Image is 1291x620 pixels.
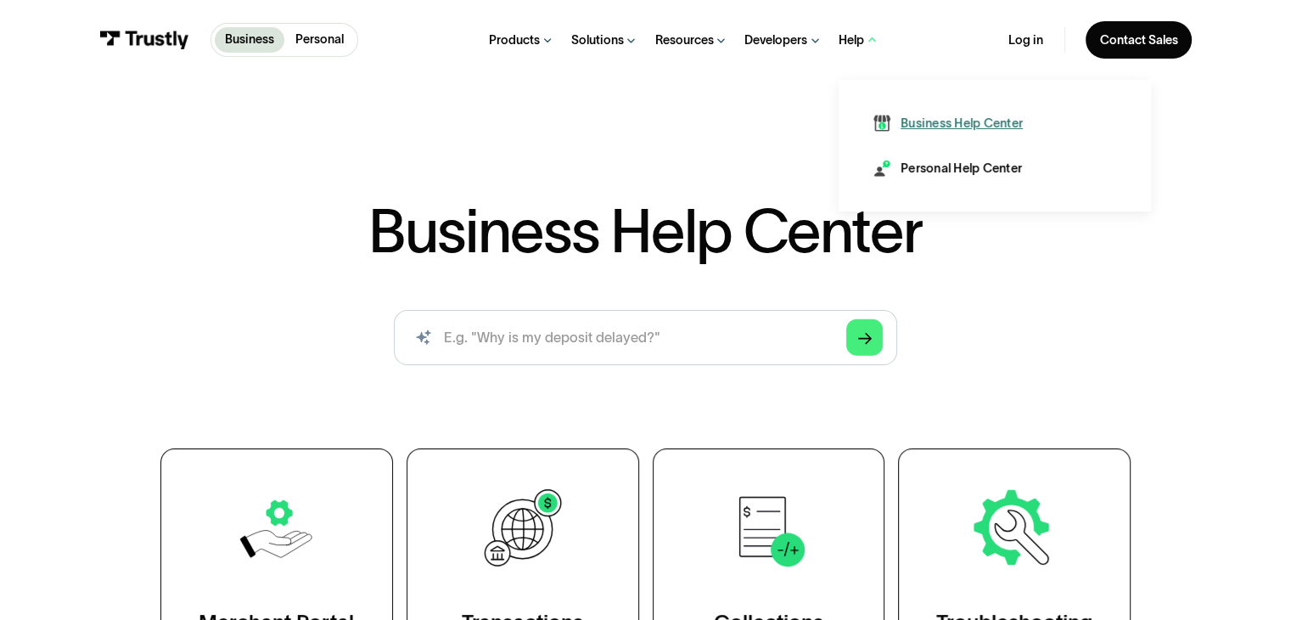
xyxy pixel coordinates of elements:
div: Help [839,32,864,48]
div: Resources [654,32,713,48]
nav: Help [839,80,1151,211]
img: Trustly Logo [99,31,189,49]
div: Business Help Center [901,115,1023,132]
h1: Business Help Center [368,200,922,261]
a: Contact Sales [1086,21,1192,58]
div: Products [489,32,540,48]
input: search [394,310,896,365]
div: Solutions [571,32,624,48]
div: Contact Sales [1099,32,1177,48]
p: Personal [295,31,344,48]
a: Personal Help Center [873,160,1022,177]
a: Business [215,27,285,53]
form: Search [394,310,896,365]
div: Developers [744,32,807,48]
div: Personal Help Center [901,160,1022,177]
p: Business [225,31,274,48]
a: Personal [284,27,354,53]
a: Log in [1008,32,1043,48]
a: Business Help Center [873,115,1023,132]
